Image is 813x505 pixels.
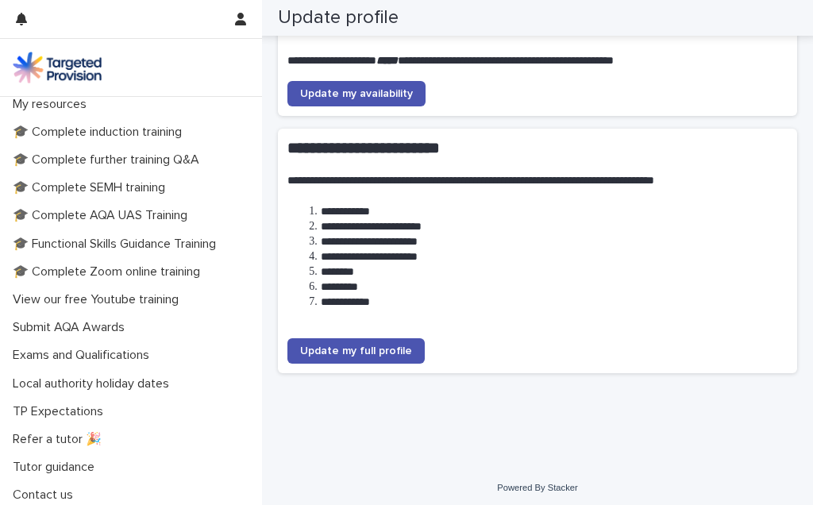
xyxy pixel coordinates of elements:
[278,6,399,29] h2: Update profile
[6,97,99,112] p: My resources
[6,152,212,168] p: 🎓 Complete further training Q&A
[6,376,182,391] p: Local authority holiday dates
[300,88,413,99] span: Update my availability
[6,460,107,475] p: Tutor guidance
[6,125,195,140] p: 🎓 Complete induction training
[287,81,426,106] a: Update my availability
[6,320,137,335] p: Submit AQA Awards
[6,348,162,363] p: Exams and Qualifications
[6,208,200,223] p: 🎓 Complete AQA UAS Training
[6,292,191,307] p: View our free Youtube training
[300,345,412,357] span: Update my full profile
[6,237,229,252] p: 🎓 Functional Skills Guidance Training
[6,404,116,419] p: TP Expectations
[6,488,86,503] p: Contact us
[13,52,102,83] img: M5nRWzHhSzIhMunXDL62
[6,432,114,447] p: Refer a tutor 🎉
[287,338,425,364] a: Update my full profile
[6,264,213,279] p: 🎓 Complete Zoom online training
[6,180,178,195] p: 🎓 Complete SEMH training
[497,483,577,492] a: Powered By Stacker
